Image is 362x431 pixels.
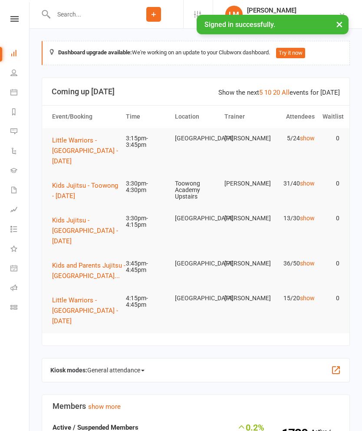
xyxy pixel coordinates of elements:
[270,208,319,229] td: 13/30
[87,363,145,377] span: General attendance
[50,367,87,374] strong: Kiosk modes:
[10,298,30,318] a: Class kiosk mode
[122,173,171,201] td: 3:30pm-4:30pm
[122,106,171,128] th: Time
[171,288,220,308] td: [GEOGRAPHIC_DATA]
[122,288,171,315] td: 4:15pm-4:45pm
[273,89,280,96] a: 20
[52,260,126,281] button: Kids and Parents Jujitsu - [GEOGRAPHIC_DATA]...
[300,295,315,302] a: show
[52,136,118,165] span: Little Warriors - [GEOGRAPHIC_DATA] - [DATE]
[122,253,171,281] td: 3:45pm-4:45pm
[52,296,118,325] span: Little Warriors - [GEOGRAPHIC_DATA] - [DATE]
[204,20,275,29] span: Signed in successfully.
[319,288,343,308] td: 0
[276,48,305,58] button: Try it now
[247,14,339,22] div: Martial Arts [GEOGRAPHIC_DATA]
[319,253,343,274] td: 0
[264,89,271,96] a: 10
[171,106,220,128] th: Location
[300,260,315,267] a: show
[220,288,270,308] td: [PERSON_NAME]
[122,208,171,235] td: 3:30pm-4:15pm
[51,8,124,20] input: Search...
[220,106,270,128] th: Trainer
[220,173,270,194] td: [PERSON_NAME]
[10,64,30,83] a: People
[319,128,343,149] td: 0
[48,106,122,128] th: Event/Booking
[319,173,343,194] td: 0
[270,128,319,149] td: 5/24
[218,87,340,98] div: Show the next events for [DATE]
[282,89,290,96] a: All
[319,106,343,128] th: Waitlist
[10,103,30,123] a: Reports
[122,128,171,156] td: 3:15pm-3:45pm
[300,215,315,222] a: show
[52,87,340,96] h3: Coming up [DATE]
[42,41,350,65] div: We're working on an update to your Clubworx dashboard.
[10,201,30,220] a: Assessments
[171,208,220,229] td: [GEOGRAPHIC_DATA]
[58,49,132,56] strong: Dashboard upgrade available:
[259,89,263,96] a: 5
[10,259,30,279] a: General attendance kiosk mode
[52,135,121,166] button: Little Warriors - [GEOGRAPHIC_DATA] - [DATE]
[270,173,319,194] td: 31/40
[300,135,315,142] a: show
[10,240,30,259] a: What's New
[220,208,270,229] td: [PERSON_NAME]
[225,6,243,23] div: LM
[10,83,30,103] a: Calendar
[270,106,319,128] th: Attendees
[52,216,118,245] span: Kids Jujitsu - [GEOGRAPHIC_DATA] - [DATE]
[52,262,125,280] span: Kids and Parents Jujitsu - [GEOGRAPHIC_DATA]...
[52,180,118,201] button: Kids Jujitsu - Toowong - [DATE]
[88,403,121,411] a: show more
[52,182,118,200] span: Kids Jujitsu - Toowong - [DATE]
[52,215,121,246] button: Kids Jujitsu - [GEOGRAPHIC_DATA] - [DATE]
[220,253,270,274] td: [PERSON_NAME]
[171,253,220,274] td: [GEOGRAPHIC_DATA]
[332,15,347,33] button: ×
[270,288,319,308] td: 15/20
[53,402,339,411] h3: Members
[319,208,343,229] td: 0
[220,128,270,149] td: [PERSON_NAME]
[270,253,319,274] td: 36/50
[52,295,121,326] button: Little Warriors - [GEOGRAPHIC_DATA] - [DATE]
[171,128,220,149] td: [GEOGRAPHIC_DATA]
[10,44,30,64] a: Dashboard
[171,173,220,207] td: Toowong Academy Upstairs
[10,279,30,298] a: Roll call kiosk mode
[300,180,315,187] a: show
[247,7,339,14] div: [PERSON_NAME]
